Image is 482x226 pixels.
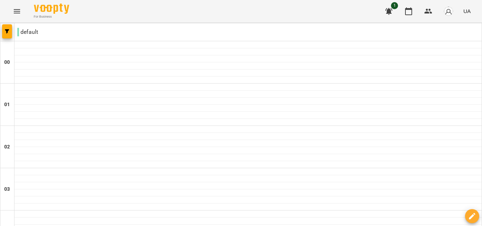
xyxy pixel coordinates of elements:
h6: 03 [4,185,10,193]
h6: 01 [4,101,10,109]
button: UA [460,5,474,18]
img: avatar_s.png [444,6,453,16]
h6: 02 [4,143,10,151]
span: 1 [391,2,398,9]
p: default [17,28,38,36]
h6: 00 [4,59,10,66]
img: Voopty Logo [34,4,69,14]
button: Menu [8,3,25,20]
span: UA [463,7,471,15]
span: For Business [34,14,69,19]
